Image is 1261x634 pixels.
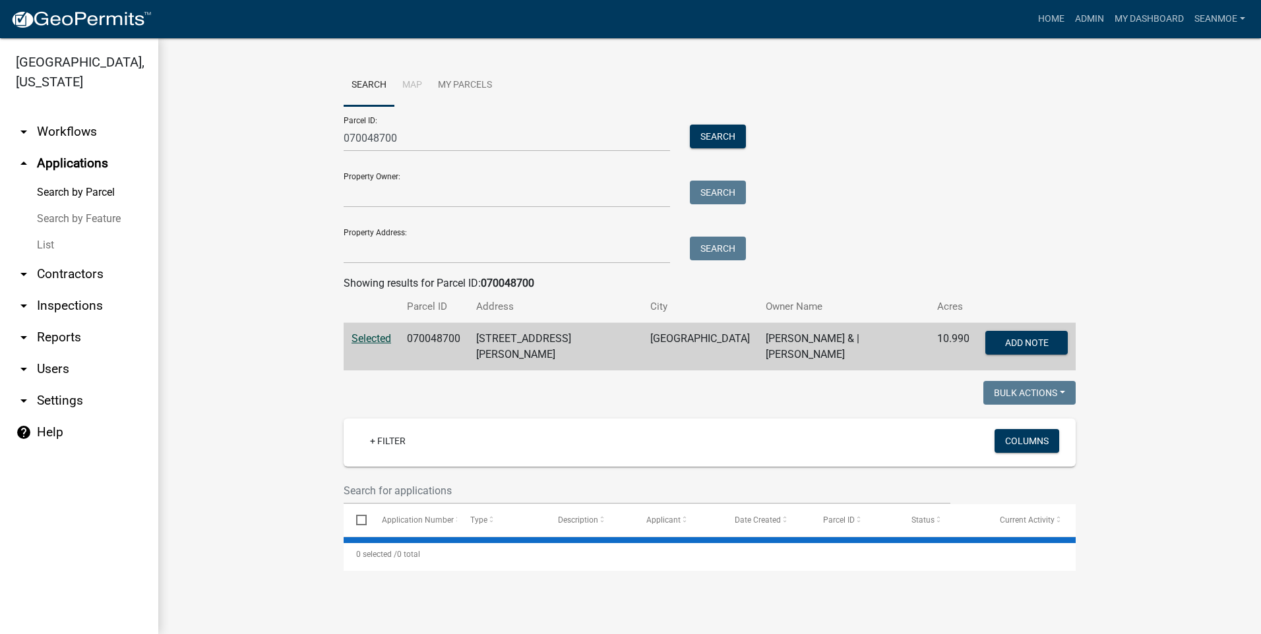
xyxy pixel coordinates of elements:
[468,291,642,322] th: Address
[646,515,681,525] span: Applicant
[369,504,457,536] datatable-header-cell: Application Number
[16,124,32,140] i: arrow_drop_down
[470,515,487,525] span: Type
[344,65,394,107] a: Search
[690,237,746,260] button: Search
[1070,7,1109,32] a: Admin
[811,504,899,536] datatable-header-cell: Parcel ID
[1000,515,1055,525] span: Current Activity
[987,504,1076,536] datatable-header-cell: Current Activity
[16,156,32,171] i: arrow_drop_up
[399,323,468,371] td: 070048700
[468,323,642,371] td: [STREET_ADDRESS][PERSON_NAME]
[16,266,32,282] i: arrow_drop_down
[430,65,500,107] a: My Parcels
[16,330,32,345] i: arrow_drop_down
[899,504,987,536] datatable-header-cell: Status
[344,504,369,536] datatable-header-cell: Select
[545,504,634,536] datatable-header-cell: Description
[735,515,781,525] span: Date Created
[352,332,391,345] a: Selected
[558,515,598,525] span: Description
[758,323,929,371] td: [PERSON_NAME] & | [PERSON_NAME]
[16,298,32,314] i: arrow_drop_down
[642,323,758,371] td: [GEOGRAPHIC_DATA]
[634,504,722,536] datatable-header-cell: Applicant
[929,323,977,371] td: 10.990
[722,504,811,536] datatable-header-cell: Date Created
[1109,7,1189,32] a: My Dashboard
[690,181,746,204] button: Search
[911,515,935,525] span: Status
[359,429,416,453] a: + Filter
[382,515,454,525] span: Application Number
[758,291,929,322] th: Owner Name
[457,504,545,536] datatable-header-cell: Type
[1033,7,1070,32] a: Home
[399,291,468,322] th: Parcel ID
[995,429,1059,453] button: Columns
[16,361,32,377] i: arrow_drop_down
[929,291,977,322] th: Acres
[642,291,758,322] th: City
[823,515,855,525] span: Parcel ID
[16,393,32,409] i: arrow_drop_down
[690,125,746,148] button: Search
[356,550,397,559] span: 0 selected /
[481,277,534,289] strong: 070048700
[344,275,1076,291] div: Showing results for Parcel ID:
[344,477,950,504] input: Search for applications
[344,538,1076,571] div: 0 total
[985,331,1068,355] button: Add Note
[16,424,32,440] i: help
[1004,337,1048,348] span: Add Note
[1189,7,1250,32] a: SeanMoe
[983,381,1076,405] button: Bulk Actions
